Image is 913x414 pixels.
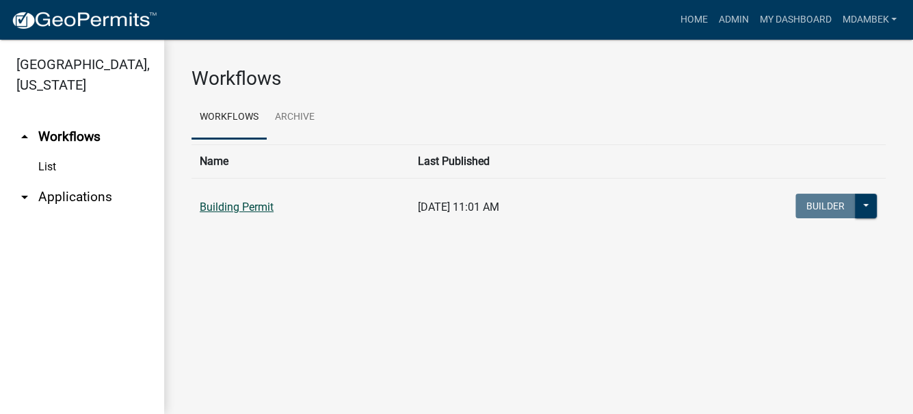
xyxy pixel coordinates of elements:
[410,144,646,178] th: Last Published
[191,144,410,178] th: Name
[754,7,836,33] a: My Dashboard
[191,67,886,90] h3: Workflows
[418,200,499,214] span: [DATE] 11:01 AM
[713,7,754,33] a: Admin
[795,194,856,218] button: Builder
[200,200,274,214] a: Building Permit
[267,96,323,140] a: Archive
[16,129,33,145] i: arrow_drop_up
[836,7,902,33] a: mdambek
[191,96,267,140] a: Workflows
[16,189,33,205] i: arrow_drop_down
[674,7,713,33] a: Home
